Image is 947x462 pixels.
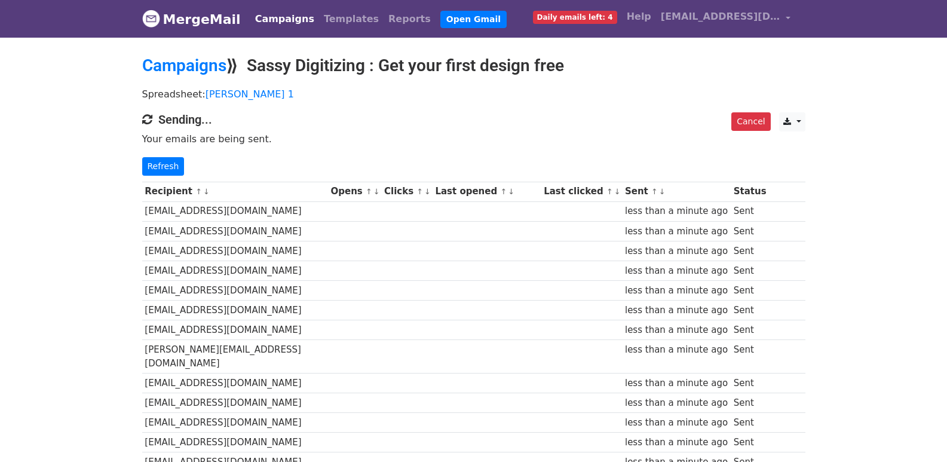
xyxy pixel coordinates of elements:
[731,413,769,433] td: Sent
[625,323,728,337] div: less than a minute ago
[142,201,328,221] td: [EMAIL_ADDRESS][DOMAIN_NAME]
[424,187,431,196] a: ↓
[142,10,160,27] img: MergeMail logo
[731,340,769,374] td: Sent
[319,7,384,31] a: Templates
[195,187,202,196] a: ↑
[416,187,423,196] a: ↑
[625,396,728,410] div: less than a minute ago
[625,264,728,278] div: less than a minute ago
[142,413,328,433] td: [EMAIL_ADDRESS][DOMAIN_NAME]
[541,182,622,201] th: Last clicked
[142,56,226,75] a: Campaigns
[142,133,805,145] p: Your emails are being sent.
[625,416,728,430] div: less than a minute ago
[142,7,241,32] a: MergeMail
[731,241,769,261] td: Sent
[142,373,328,393] td: [EMAIL_ADDRESS][DOMAIN_NAME]
[373,187,380,196] a: ↓
[206,88,294,100] a: [PERSON_NAME] 1
[731,281,769,301] td: Sent
[656,5,796,33] a: [EMAIL_ADDRESS][DOMAIN_NAME]
[433,182,541,201] th: Last opened
[366,187,372,196] a: ↑
[142,241,328,261] td: [EMAIL_ADDRESS][DOMAIN_NAME]
[142,433,328,452] td: [EMAIL_ADDRESS][DOMAIN_NAME]
[731,433,769,452] td: Sent
[625,284,728,298] div: less than a minute ago
[625,377,728,390] div: less than a minute ago
[622,182,731,201] th: Sent
[731,201,769,221] td: Sent
[731,393,769,413] td: Sent
[625,343,728,357] div: less than a minute ago
[328,182,382,201] th: Opens
[606,187,613,196] a: ↑
[625,436,728,449] div: less than a minute ago
[731,373,769,393] td: Sent
[533,11,617,24] span: Daily emails left: 4
[381,182,432,201] th: Clicks
[731,301,769,320] td: Sent
[625,225,728,238] div: less than a minute ago
[661,10,780,24] span: [EMAIL_ADDRESS][DOMAIN_NAME]
[731,182,769,201] th: Status
[731,261,769,280] td: Sent
[142,56,805,76] h2: ⟫ Sassy Digitizing : Get your first design free
[203,187,210,196] a: ↓
[731,221,769,241] td: Sent
[625,204,728,218] div: less than a minute ago
[142,281,328,301] td: [EMAIL_ADDRESS][DOMAIN_NAME]
[440,11,507,28] a: Open Gmail
[142,112,805,127] h4: Sending...
[528,5,622,29] a: Daily emails left: 4
[731,112,770,131] a: Cancel
[614,187,621,196] a: ↓
[622,5,656,29] a: Help
[142,340,328,374] td: [PERSON_NAME][EMAIL_ADDRESS][DOMAIN_NAME]
[142,221,328,241] td: [EMAIL_ADDRESS][DOMAIN_NAME]
[625,244,728,258] div: less than a minute ago
[142,393,328,413] td: [EMAIL_ADDRESS][DOMAIN_NAME]
[659,187,666,196] a: ↓
[731,320,769,340] td: Sent
[142,182,328,201] th: Recipient
[142,320,328,340] td: [EMAIL_ADDRESS][DOMAIN_NAME]
[142,261,328,280] td: [EMAIL_ADDRESS][DOMAIN_NAME]
[651,187,658,196] a: ↑
[142,301,328,320] td: [EMAIL_ADDRESS][DOMAIN_NAME]
[142,157,185,176] a: Refresh
[250,7,319,31] a: Campaigns
[508,187,514,196] a: ↓
[142,88,805,100] p: Spreadsheet:
[384,7,436,31] a: Reports
[500,187,507,196] a: ↑
[625,304,728,317] div: less than a minute ago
